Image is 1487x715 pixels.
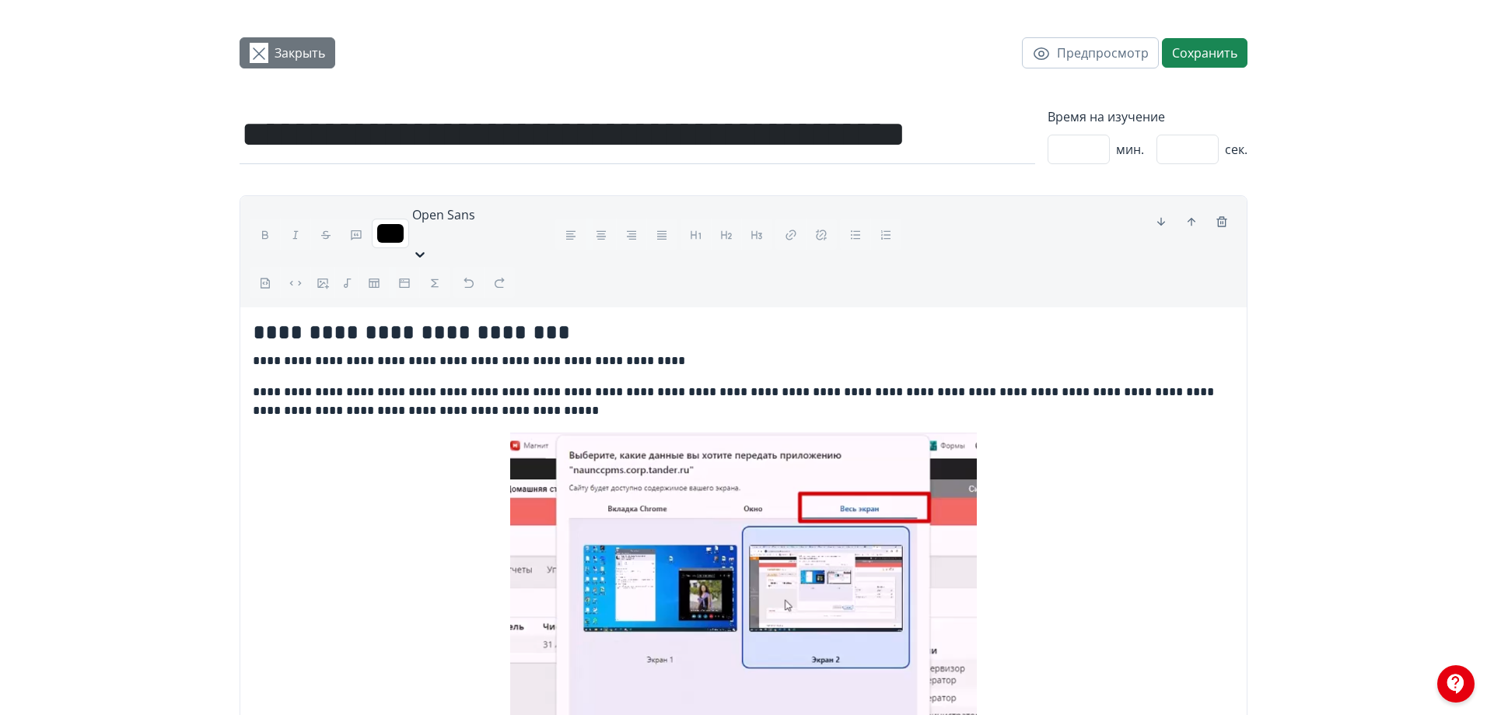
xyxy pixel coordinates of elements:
span: Предпросмотр [1057,44,1149,62]
button: Закрыть [240,37,335,68]
span: Open Sans [412,206,475,223]
label: Время на изучение [1048,107,1247,126]
button: Сохранить [1162,38,1247,68]
span: Закрыть [275,44,325,62]
div: мин. [1048,135,1144,164]
button: Предпросмотр [1022,37,1159,68]
div: сек. [1156,135,1247,164]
